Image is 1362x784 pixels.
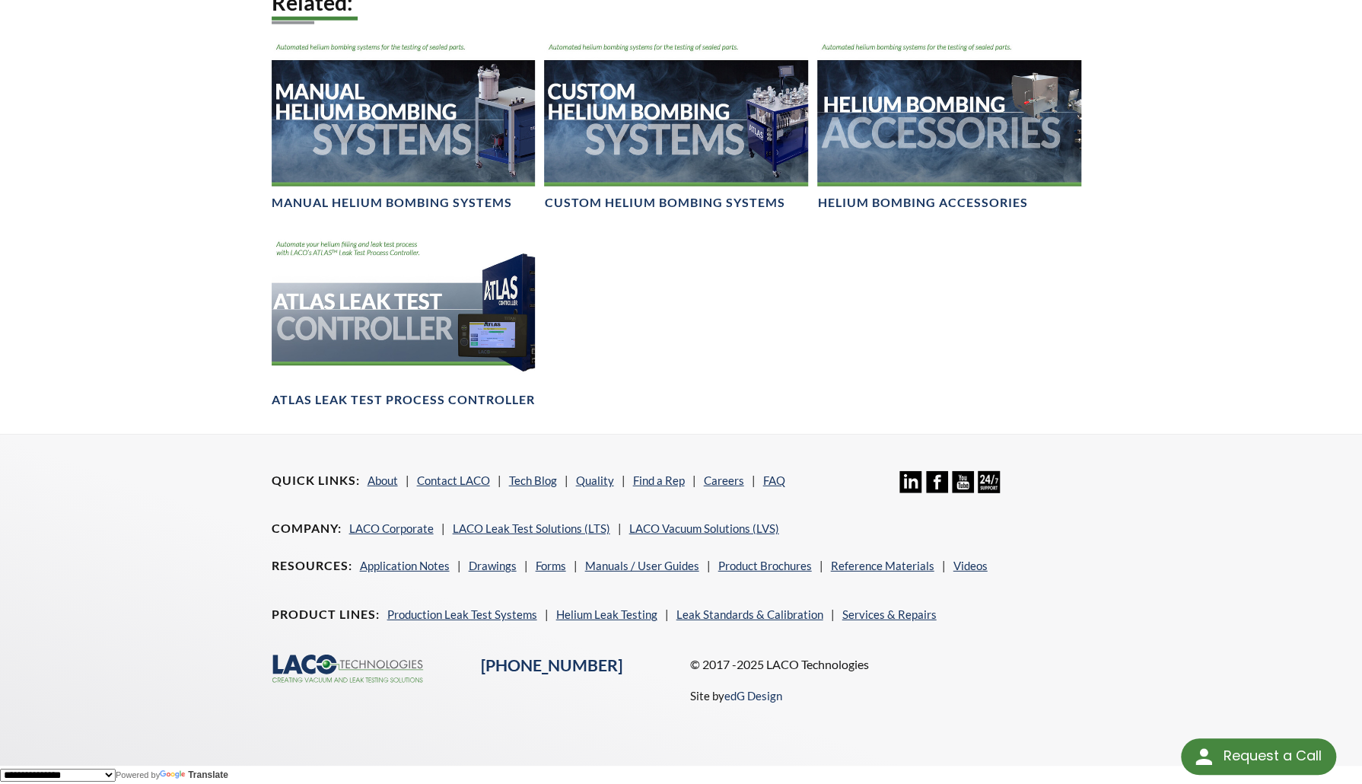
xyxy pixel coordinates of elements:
a: Careers [704,473,744,487]
a: LACO Corporate [349,521,434,535]
h4: ATLAS Leak Test Process Controller [272,392,535,408]
a: Quality [576,473,614,487]
a: Videos [953,559,988,572]
a: LACO Vacuum Solutions (LVS) [629,521,779,535]
a: Tech Blog [509,473,557,487]
a: 24/7 Support [978,482,1000,496]
a: Find a Rep [633,473,685,487]
a: Contact LACO [417,473,490,487]
div: Request a Call [1223,738,1321,773]
h4: Manual Helium Bombing Systems [272,195,512,211]
a: [PHONE_NUMBER] [481,655,622,675]
h4: Resources [272,558,352,574]
a: Drawings [469,559,517,572]
a: Services & Repairs [842,607,937,621]
a: Custom Helium Bombing Chambers BannerCustom Helium Bombing Systems [544,38,808,211]
h4: Product Lines [272,607,380,623]
a: Production Leak Test Systems [387,607,537,621]
a: Forms [536,559,566,572]
a: About [368,473,398,487]
a: Translate [160,770,228,780]
a: Leak Standards & Calibration [676,607,823,621]
img: Google Translate [160,770,188,780]
a: edG Design [724,689,782,703]
a: Application Notes [360,559,450,572]
a: Manual Helium Bombing Systems BannerManual Helium Bombing Systems [272,38,536,211]
img: 24/7 Support Icon [978,471,1000,493]
a: Reference Materials [831,559,934,572]
a: Header showing an ATLAS controllerATLAS Leak Test Process Controller [272,235,536,408]
a: Helium Bombing Accessories BannerHelium Bombing Accessories [817,38,1081,211]
h4: Quick Links [272,473,360,489]
p: Site by [690,687,782,705]
h4: Company [272,521,342,537]
p: © 2017 -2025 LACO Technologies [690,655,1091,674]
a: FAQ [763,473,785,487]
h4: Custom Helium Bombing Systems [544,195,784,211]
h4: Helium Bombing Accessories [817,195,1027,211]
a: Product Brochures [718,559,812,572]
img: round button [1192,744,1216,769]
a: Manuals / User Guides [585,559,699,572]
a: Helium Leak Testing [556,607,657,621]
a: LACO Leak Test Solutions (LTS) [453,521,610,535]
div: Request a Call [1181,738,1336,775]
